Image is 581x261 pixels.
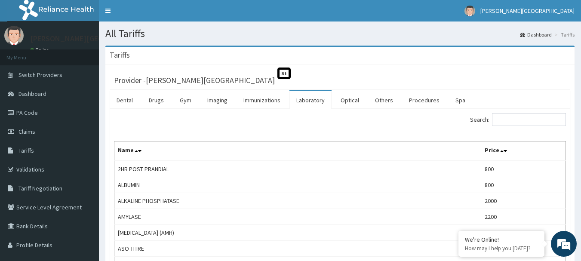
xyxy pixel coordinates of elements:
th: Price [481,141,566,161]
h3: Provider - [PERSON_NAME][GEOGRAPHIC_DATA] [114,77,275,84]
span: [PERSON_NAME][GEOGRAPHIC_DATA] [480,7,575,15]
textarea: Type your message and hit 'Enter' [4,172,164,202]
a: Others [368,91,400,109]
span: Claims [18,128,35,135]
td: 800 [481,161,566,177]
img: User Image [464,6,475,16]
td: 2200 [481,209,566,225]
span: St [277,68,291,79]
a: Procedures [402,91,446,109]
img: User Image [4,26,24,45]
td: 800 [481,177,566,193]
span: Switch Providers [18,71,62,79]
td: AMYLASE [114,209,481,225]
td: 2000 [481,193,566,209]
span: Tariffs [18,147,34,154]
a: Dashboard [520,31,552,38]
a: Drugs [142,91,171,109]
td: ALKALINE PHOSPHATASE [114,193,481,209]
td: ALBUMIN [114,177,481,193]
a: Imaging [200,91,234,109]
a: Dental [110,91,140,109]
a: Online [30,47,51,53]
div: Minimize live chat window [141,4,162,25]
h1: All Tariffs [105,28,575,39]
p: [PERSON_NAME][GEOGRAPHIC_DATA] [30,35,157,43]
a: Laboratory [289,91,332,109]
label: Search: [470,113,566,126]
div: We're Online! [465,236,538,243]
a: Optical [334,91,366,109]
img: d_794563401_company_1708531726252_794563401 [16,43,35,64]
td: [MEDICAL_DATA] (AMH) [114,225,481,241]
span: Dashboard [18,90,46,98]
input: Search: [492,113,566,126]
a: Spa [449,91,472,109]
p: How may I help you today? [465,245,538,252]
th: Name [114,141,481,161]
li: Tariffs [553,31,575,38]
div: Chat with us now [45,48,144,59]
td: 2HR POST PRANDIAL [114,161,481,177]
a: Gym [173,91,198,109]
td: ASO TITRE [114,241,481,257]
span: We're online! [50,77,119,163]
span: Tariff Negotiation [18,184,62,192]
td: 23000 [481,225,566,241]
h3: Tariffs [110,51,130,59]
a: Immunizations [237,91,287,109]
